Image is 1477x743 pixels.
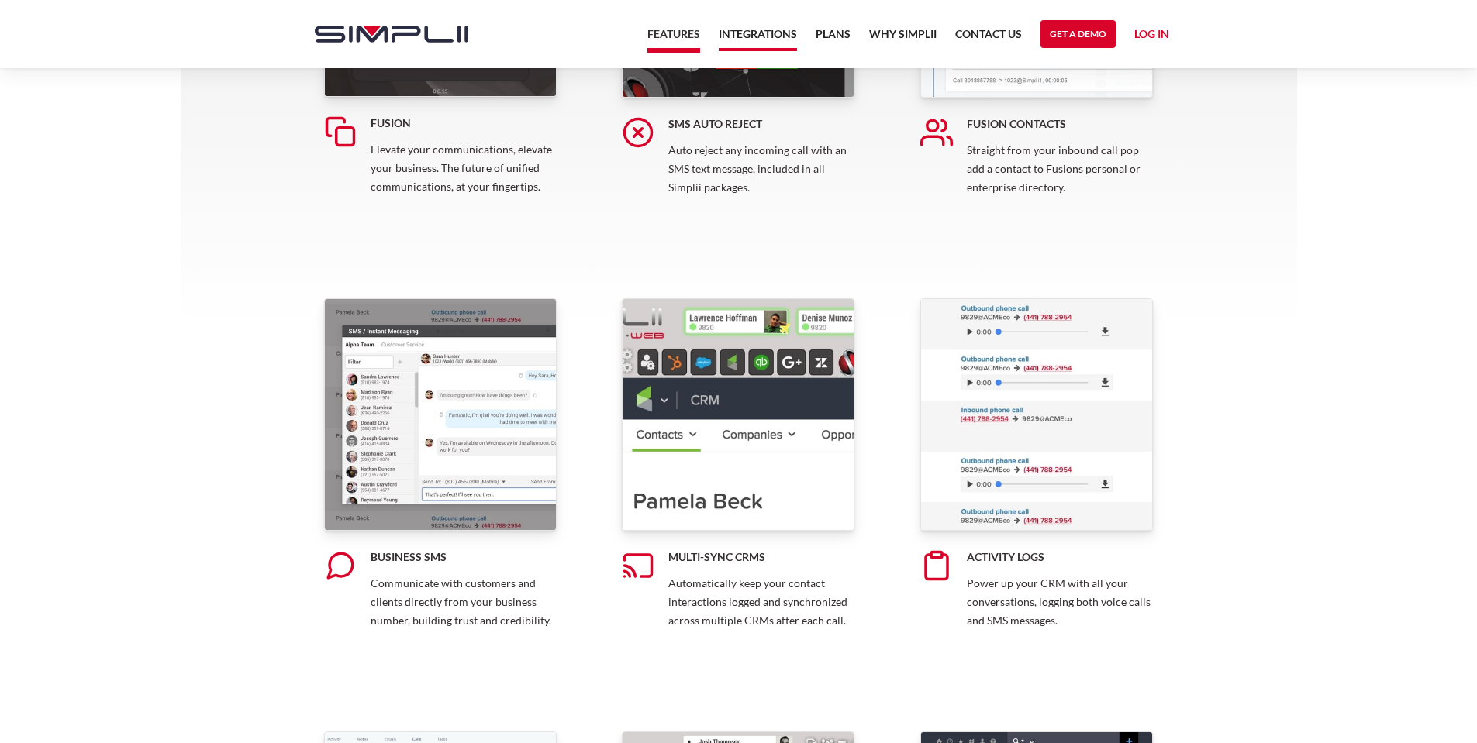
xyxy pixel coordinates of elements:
p: Power up your CRM with all your conversations, logging both voice calls and SMS messages. [967,574,1153,630]
a: Contact US [955,25,1022,53]
a: Plans [816,25,851,53]
p: Elevate your communications, elevate your business. The future of unified communications, at your... [371,140,557,196]
a: Business SMSCommunicate with customers and clients directly from your business number, building t... [324,298,557,666]
p: Auto reject any incoming call with an SMS text message, included in all Simplii packages. [668,141,854,197]
a: Get a Demo [1040,20,1116,48]
a: Features [647,25,700,53]
p: Automatically keep your contact interactions logged and synchronized across multiple CRMs after e... [668,574,854,630]
h5: Fusion [371,115,557,131]
a: Log in [1134,25,1169,48]
p: Straight from your inbound call pop add a contact to Fusions personal or enterprise directory. [967,141,1153,197]
h5: Fusion Contacts [967,116,1153,132]
a: Multi-sync CRMsAutomatically keep your contact interactions logged and synchronized across multip... [622,298,854,666]
h5: Business SMS [371,549,557,565]
p: Communicate with customers and clients directly from your business number, building trust and cre... [371,574,557,630]
h5: Multi-sync CRMs [668,549,854,565]
a: Why Simplii [869,25,937,53]
h5: SMS Auto Reject [668,116,854,132]
a: Activity LogsPower up your CRM with all your conversations, logging both voice calls and SMS mess... [920,298,1153,666]
img: Simplii [315,26,468,43]
h5: Activity Logs [967,549,1153,565]
a: Integrations [719,25,797,51]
